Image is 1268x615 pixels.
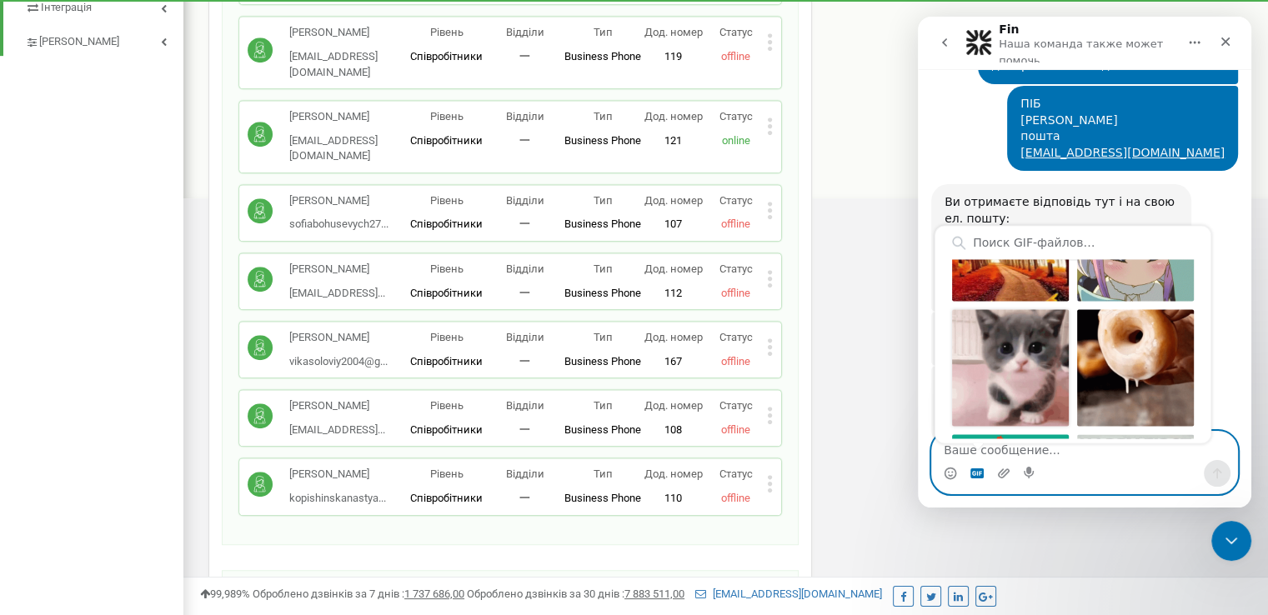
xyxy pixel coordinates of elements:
span: Оброблено дзвінків за 7 днів : [253,587,464,600]
span: Тип [594,399,613,412]
span: 一 [519,355,530,367]
span: 一 [519,287,530,299]
span: Рівень [430,331,464,343]
span: Співробітники [410,287,483,299]
span: Business Phone [564,423,641,436]
span: Дод. номер [644,110,702,122]
p: 110 [642,491,704,507]
span: sofiabohusevych27... [289,217,388,230]
span: Тип [594,110,613,122]
span: offline [721,355,750,367]
p: 108 [642,422,704,438]
span: 一 [519,217,530,230]
a: [EMAIL_ADDRESS][DOMAIN_NAME] [695,587,882,600]
button: Отправить сообщение… [286,443,313,470]
span: Співробітники [410,423,483,436]
p: [PERSON_NAME] [289,109,408,125]
span: Дод. номер [644,26,702,38]
span: Відділи [506,110,544,122]
span: offline [721,423,750,436]
span: Дод. номер [644,399,702,412]
span: [PERSON_NAME] [39,34,119,50]
span: Статус [719,262,752,275]
p: 112 [642,286,704,302]
span: vikasoloviy2004@g... [289,355,388,367]
span: Business Phone [564,217,641,230]
span: Дод. номер [644,331,702,343]
span: Відділи [506,262,544,275]
p: 107 [642,217,704,232]
span: Рівень [430,467,464,480]
p: [PERSON_NAME] [289,25,408,41]
span: 一 [519,492,530,504]
span: Співробітники [410,355,483,367]
span: Співробітники [410,492,483,504]
span: Рівень [430,110,464,122]
span: Дод. номер [644,194,702,207]
span: Business Phone [564,134,641,147]
span: offline [721,217,750,230]
p: 121 [642,133,704,149]
span: Співробітники [410,217,483,230]
iframe: Intercom live chat [918,17,1251,507]
span: Оброблено дзвінків за 30 днів : [467,587,684,600]
span: Тип [594,331,613,343]
div: Отправить gif [159,417,276,534]
span: Business Phone [564,287,641,299]
p: 119 [642,49,704,65]
u: 1 737 686,00 [404,587,464,600]
span: Статус [719,331,752,343]
span: 一 [519,134,530,147]
span: Business Phone [564,50,641,62]
p: [EMAIL_ADDRESS][DOMAIN_NAME] [289,49,408,80]
span: Рівень [430,399,464,412]
span: [EMAIL_ADDRESS]... [289,423,385,436]
span: Відділи [506,331,544,343]
span: Статус [719,110,752,122]
button: Добавить вложение [79,450,93,463]
span: Статус [719,399,752,412]
span: Тип [594,262,613,275]
a: [PERSON_NAME] [25,22,183,57]
span: 一 [519,423,530,436]
span: Співробітники [410,134,483,147]
span: Відділи [506,26,544,38]
span: offline [721,50,750,62]
p: [PERSON_NAME] [289,467,386,482]
span: offline [721,492,750,504]
span: Дод. номер [644,262,702,275]
span: online [721,134,749,147]
span: Співробітники [410,50,483,62]
span: Статус [719,467,752,480]
p: [PERSON_NAME] [289,193,388,209]
u: 7 883 511,00 [624,587,684,600]
span: Business Phone [564,355,641,367]
button: Start recording [106,450,119,463]
p: [PERSON_NAME] [289,262,385,277]
span: Дод. номер [644,467,702,480]
span: Статус [719,26,752,38]
span: 99,989% [200,587,250,600]
span: Рівень [430,262,464,275]
span: 一 [519,50,530,62]
p: [PERSON_NAME] [289,398,385,414]
p: 167 [642,354,704,370]
p: [PERSON_NAME] [289,330,388,346]
span: Відділи [506,399,544,412]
